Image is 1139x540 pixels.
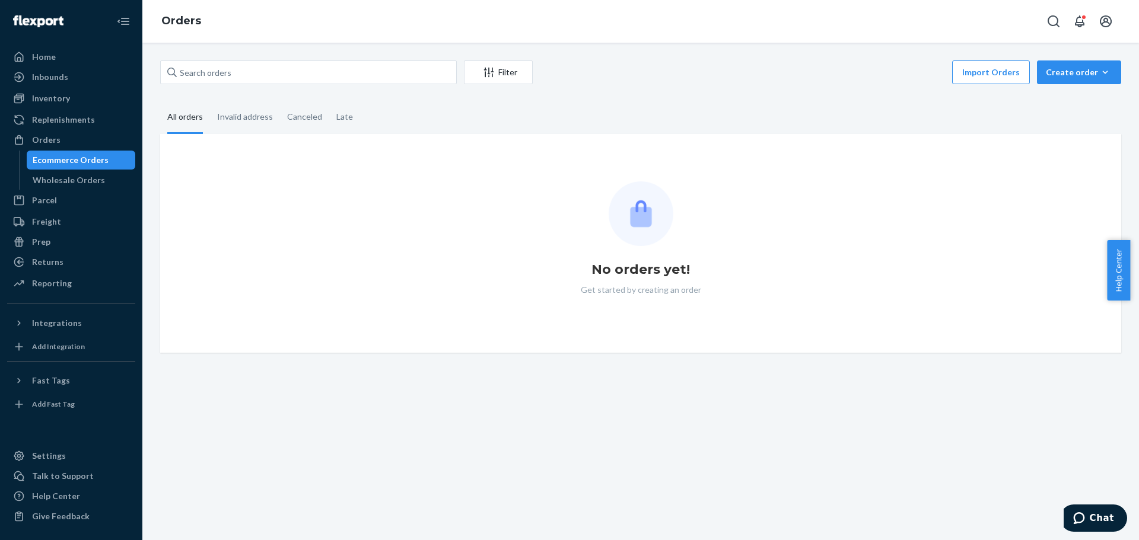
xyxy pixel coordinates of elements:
[7,466,135,485] button: Talk to Support
[161,14,201,27] a: Orders
[32,256,63,268] div: Returns
[32,134,61,146] div: Orders
[33,174,105,186] div: Wholesale Orders
[32,216,61,228] div: Freight
[32,399,75,409] div: Add Fast Tag
[1107,240,1130,301] button: Help Center
[32,194,57,206] div: Parcel
[464,66,532,78] div: Filter
[32,114,95,126] div: Replenishments
[1064,504,1127,534] iframe: Opens a widget where you can chat to one of our agents
[952,60,1030,84] button: Import Orders
[32,450,66,462] div: Settings
[32,490,80,502] div: Help Center
[32,92,70,104] div: Inventory
[7,337,135,356] a: Add Integration
[152,4,211,39] ol: breadcrumbs
[7,68,135,87] a: Inbounds
[27,151,136,170] a: Ecommerce Orders
[32,375,70,386] div: Fast Tags
[32,236,50,248] div: Prep
[32,317,82,329] div: Integrations
[32,341,85,352] div: Add Integration
[609,181,673,246] img: Empty list
[7,232,135,251] a: Prep
[7,130,135,149] a: Orders
[7,314,135,333] button: Integrations
[167,101,203,134] div: All orders
[1094,9,1118,33] button: Open account menu
[32,277,72,289] div: Reporting
[13,15,63,27] img: Flexport logo
[160,60,457,84] input: Search orders
[217,101,273,132] div: Invalid address
[7,446,135,465] a: Settings
[7,89,135,108] a: Inventory
[581,284,701,296] p: Get started by creating an order
[1037,60,1121,84] button: Create order
[112,9,135,33] button: Close Navigation
[33,154,109,166] div: Ecommerce Orders
[7,487,135,506] a: Help Center
[7,212,135,231] a: Freight
[27,171,136,190] a: Wholesale Orders
[32,470,94,482] div: Talk to Support
[32,71,68,83] div: Inbounds
[32,51,56,63] div: Home
[7,47,135,66] a: Home
[7,371,135,390] button: Fast Tags
[7,274,135,293] a: Reporting
[1042,9,1065,33] button: Open Search Box
[336,101,353,132] div: Late
[7,110,135,129] a: Replenishments
[32,510,90,522] div: Give Feedback
[1068,9,1092,33] button: Open notifications
[7,395,135,414] a: Add Fast Tag
[1046,66,1112,78] div: Create order
[7,507,135,526] button: Give Feedback
[7,253,135,271] a: Returns
[464,60,533,84] button: Filter
[591,260,690,279] h1: No orders yet!
[7,191,135,210] a: Parcel
[287,101,322,132] div: Canceled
